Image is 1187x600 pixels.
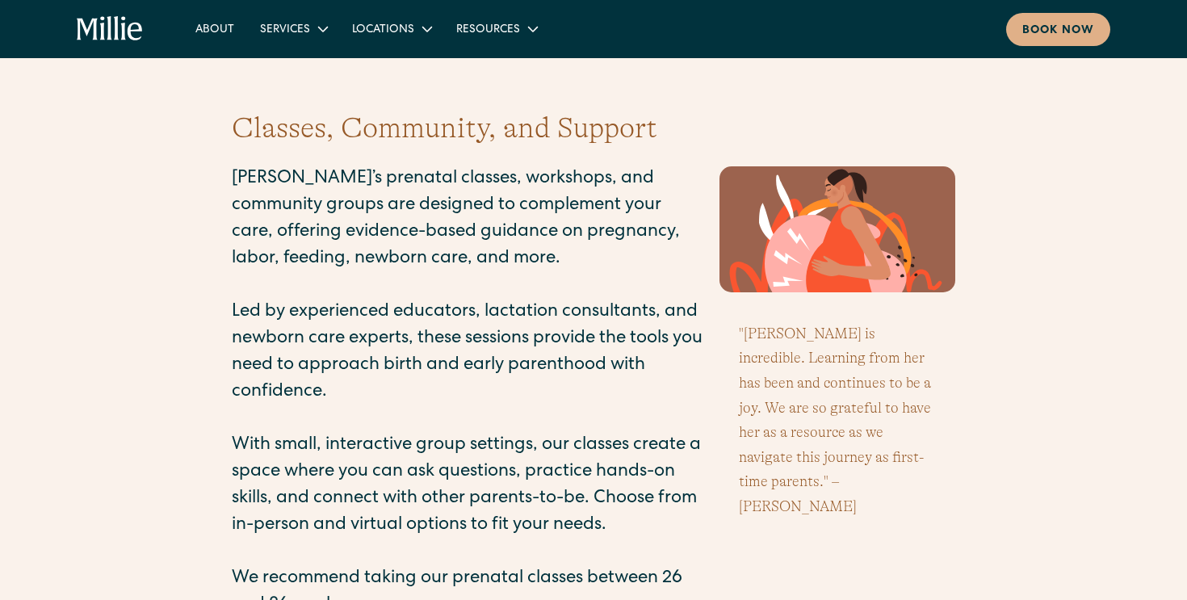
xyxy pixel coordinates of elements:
a: About [182,15,247,42]
div: Resources [456,22,520,39]
div: Resources [443,15,549,42]
div: Book now [1022,23,1094,40]
div: Services [247,15,339,42]
div: Locations [339,15,443,42]
div: Services [260,22,310,39]
a: home [77,16,144,42]
img: Pregnant person [719,166,955,292]
a: Book now [1006,13,1110,46]
div: Locations [352,22,414,39]
blockquote: "[PERSON_NAME] is incredible. Learning from her has been and continues to be a joy. We are so gra... [719,308,955,532]
h1: Classes, Community, and Support [232,107,955,150]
